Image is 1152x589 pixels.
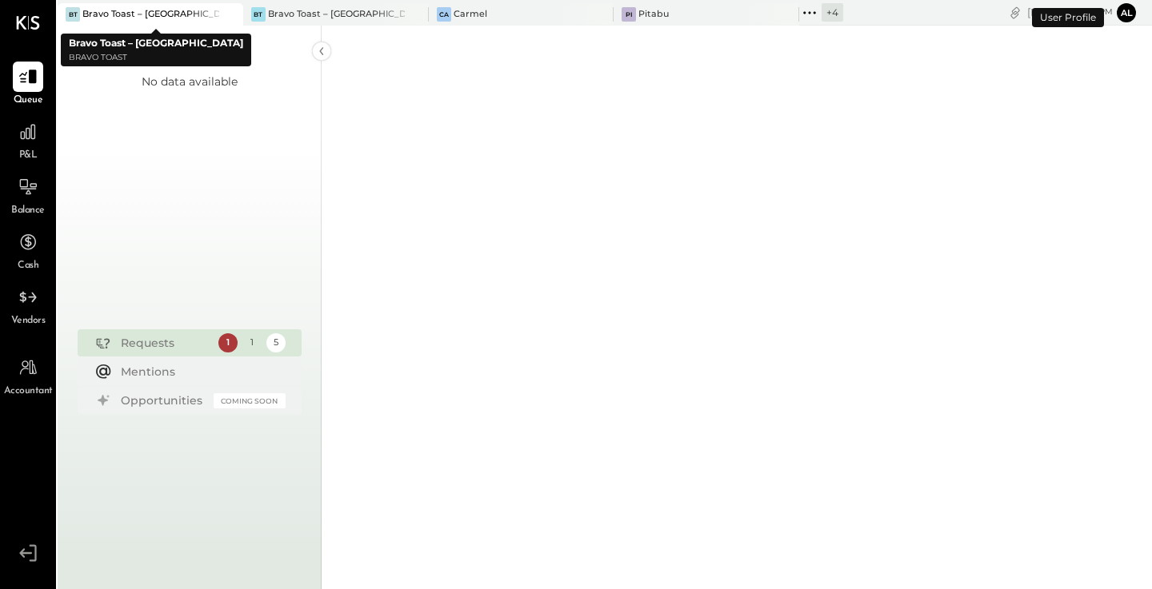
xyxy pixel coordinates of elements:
div: Opportunities [121,392,206,408]
div: 5 [266,333,286,352]
div: 1 [242,333,262,352]
div: User Profile [1032,8,1104,27]
a: Cash [1,227,55,273]
div: copy link [1007,4,1023,21]
div: Carmel [454,8,487,21]
span: Queue [14,94,43,108]
div: BT [251,7,266,22]
span: Cash [18,259,38,273]
a: Accountant [1,352,55,399]
b: Bravo Toast – [GEOGRAPHIC_DATA] [69,37,243,49]
span: P&L [19,149,38,163]
a: Queue [1,62,55,108]
span: Balance [11,204,45,218]
button: Al [1117,3,1136,22]
span: 12 : 14 [1065,5,1097,20]
div: Bravo Toast – [GEOGRAPHIC_DATA] [82,8,219,21]
div: Requests [121,335,210,351]
a: P&L [1,117,55,163]
div: Ca [437,7,451,22]
div: Mentions [121,364,278,380]
div: Pi [622,7,636,22]
p: Bravo Toast [69,51,243,65]
a: Vendors [1,282,55,328]
span: pm [1099,6,1113,18]
div: Bravo Toast – [GEOGRAPHIC_DATA] [268,8,405,21]
div: + 4 [822,3,843,22]
span: Vendors [11,314,46,328]
div: Pitabu [638,8,669,21]
span: Accountant [4,384,53,399]
div: No data available [142,74,238,90]
a: Balance [1,172,55,218]
div: 1 [218,333,238,352]
div: Coming Soon [214,393,286,408]
div: [DATE] [1027,5,1113,20]
div: BT [66,7,80,22]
